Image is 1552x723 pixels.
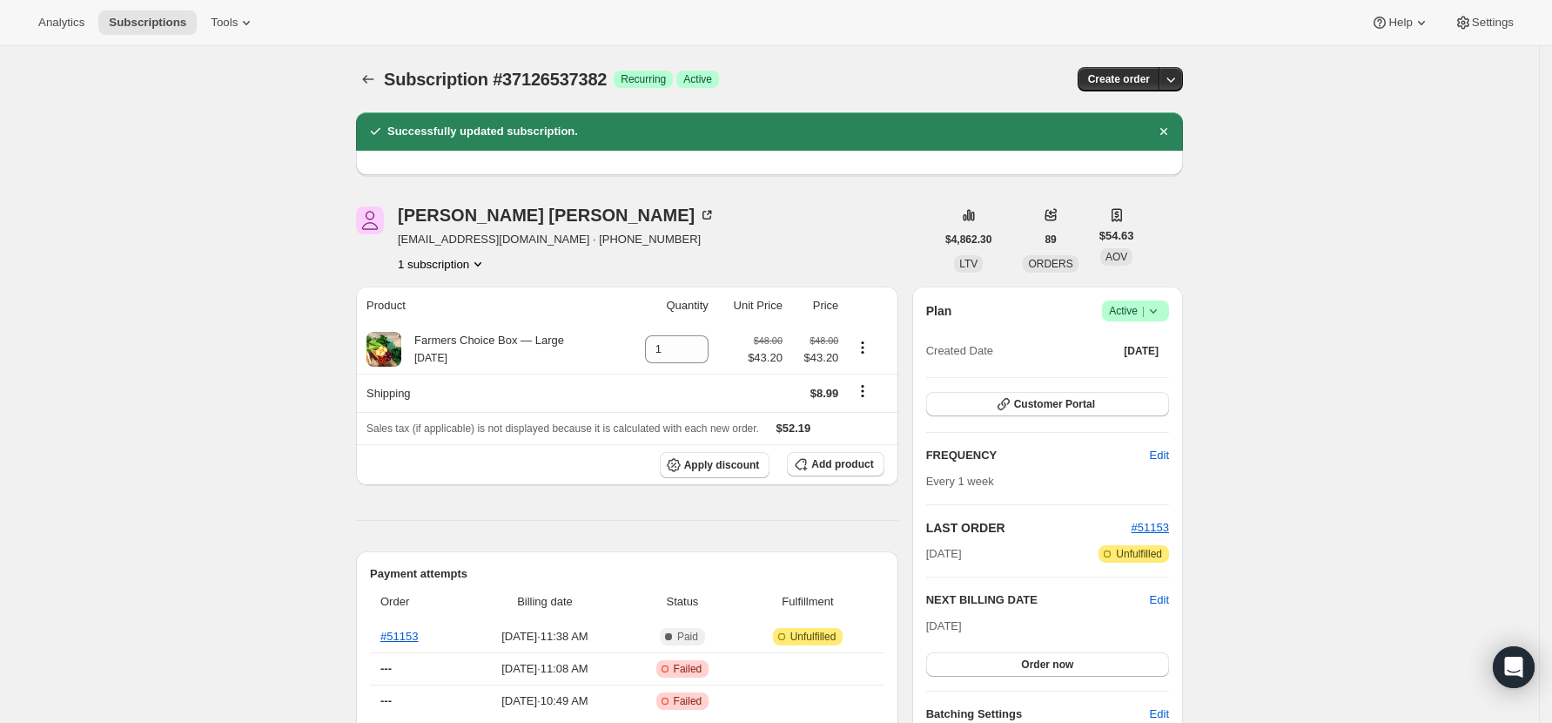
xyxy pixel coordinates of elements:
th: Price [788,287,843,325]
h2: FREQUENCY [926,447,1150,464]
span: Active [683,72,712,86]
button: Dismiss notification [1152,119,1176,144]
button: $4,862.30 [935,227,1002,252]
span: Edit [1150,447,1169,464]
img: product img [366,332,401,367]
span: Failed [674,694,702,708]
a: #51153 [1132,521,1169,534]
button: Apply discount [660,452,770,478]
button: 89 [1034,227,1066,252]
span: $43.20 [793,349,838,367]
h2: NEXT BILLING DATE [926,591,1150,609]
h2: Plan [926,302,952,320]
span: Fulfillment [742,593,873,611]
button: Shipping actions [849,382,877,401]
span: [EMAIL_ADDRESS][DOMAIN_NAME] · [PHONE_NUMBER] [398,231,716,248]
span: Add product [811,457,873,471]
span: Paul Riley [356,206,384,234]
button: Add product [787,452,883,476]
span: Create order [1088,72,1150,86]
span: [DATE] · 11:38 AM [467,628,622,645]
span: Billing date [467,593,622,611]
button: Help [1361,10,1440,35]
span: [DATE] [926,545,962,563]
span: Customer Portal [1014,397,1095,411]
button: Tools [200,10,265,35]
span: Paid [677,630,698,644]
span: Edit [1150,706,1169,723]
button: Edit [1150,591,1169,609]
span: Sales tax (if applicable) is not displayed because it is calculated with each new order. [366,422,759,435]
span: $43.20 [748,349,783,367]
h2: Payment attempts [370,565,884,583]
th: Order [370,583,461,621]
button: Subscriptions [98,10,197,35]
span: --- [380,662,392,675]
span: Failed [674,662,702,676]
small: $48.00 [810,335,838,346]
span: Analytics [38,16,84,30]
div: Farmers Choice Box — Large [401,332,564,367]
span: [DATE] [1124,344,1159,358]
span: LTV [959,258,978,270]
th: Quantity [621,287,714,325]
span: Subscription #37126537382 [384,70,607,89]
span: AOV [1105,251,1127,263]
button: Product actions [398,255,487,273]
span: ORDERS [1028,258,1072,270]
div: [PERSON_NAME] [PERSON_NAME] [398,206,716,224]
span: Unfulfilled [1116,547,1162,561]
span: Apply discount [684,458,760,472]
span: Settings [1472,16,1514,30]
button: Settings [1444,10,1524,35]
span: [DATE] · 10:49 AM [467,693,622,710]
button: Create order [1078,67,1160,91]
th: Unit Price [714,287,788,325]
h2: Successfully updated subscription. [387,123,578,140]
small: $48.00 [754,335,783,346]
span: Status [634,593,732,611]
button: Customer Portal [926,392,1169,416]
span: 89 [1045,233,1056,247]
span: Help [1388,16,1412,30]
h2: LAST ORDER [926,519,1132,537]
span: Recurring [621,72,666,86]
div: Open Intercom Messenger [1493,646,1535,688]
th: Shipping [356,374,621,412]
a: #51153 [380,630,418,643]
button: [DATE] [1113,339,1169,363]
span: $52.19 [776,422,811,435]
small: [DATE] [414,352,447,364]
span: --- [380,694,392,707]
button: Order now [926,652,1169,677]
h6: Batching Settings [926,706,1150,723]
span: $8.99 [810,387,839,400]
button: Analytics [28,10,95,35]
span: Tools [211,16,238,30]
span: Subscriptions [109,16,186,30]
span: $54.63 [1099,227,1134,245]
button: #51153 [1132,519,1169,537]
span: Created Date [926,342,993,360]
button: Product actions [849,338,877,357]
button: Edit [1139,442,1179,470]
span: Every 1 week [926,475,994,488]
span: Unfulfilled [790,630,836,644]
span: [DATE] [926,619,962,632]
span: $4,862.30 [945,233,991,247]
span: Active [1109,302,1162,320]
th: Product [356,287,621,325]
span: [DATE] · 11:08 AM [467,660,622,678]
span: Order now [1021,658,1073,672]
button: Subscriptions [356,67,380,91]
span: | [1142,304,1145,318]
